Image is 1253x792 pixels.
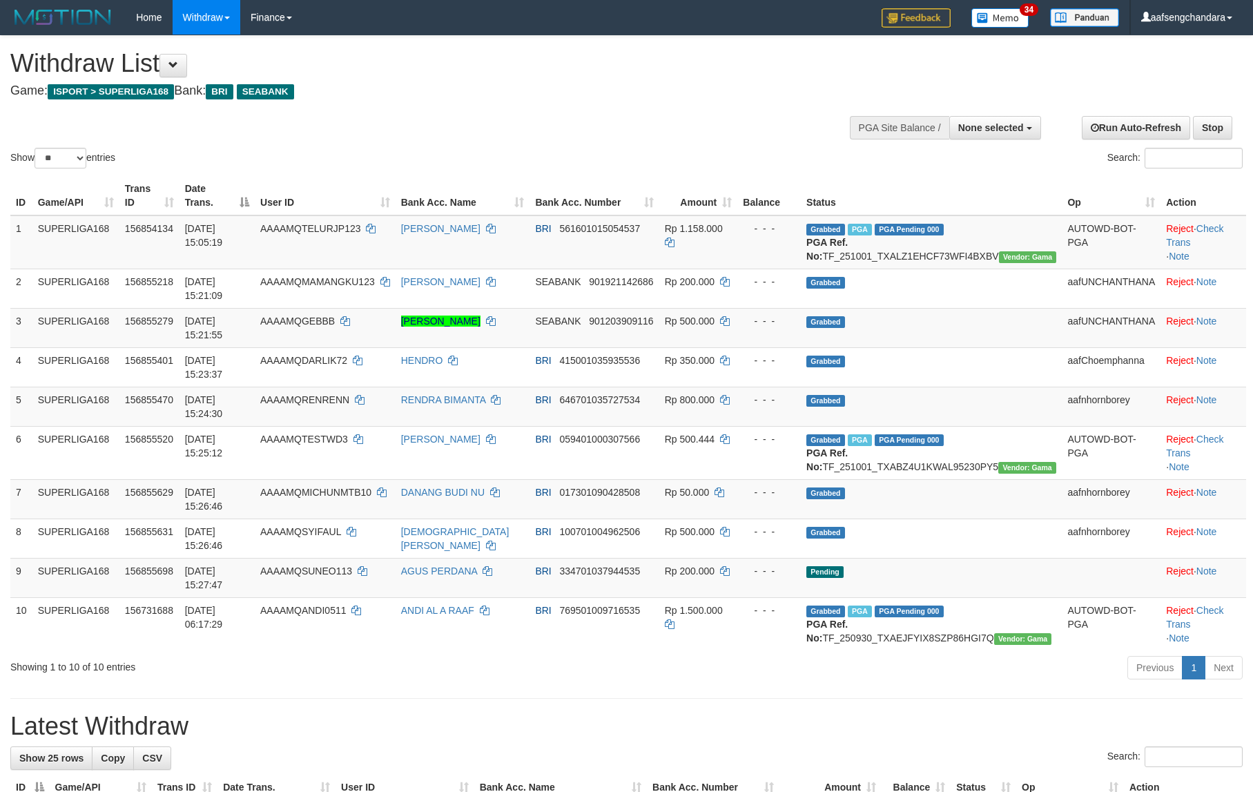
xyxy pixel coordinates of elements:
td: · [1160,558,1246,597]
a: Reject [1166,276,1194,287]
div: - - - [743,603,795,617]
span: Grabbed [806,527,845,539]
span: Copy 646701035727534 to clipboard [559,394,640,405]
a: [PERSON_NAME] [401,316,480,327]
div: - - - [743,354,795,367]
span: 156855401 [125,355,173,366]
span: [DATE] 15:23:37 [185,355,223,380]
th: User ID: activate to sort column ascending [255,176,396,215]
a: Copy [92,746,134,770]
td: 6 [10,426,32,479]
img: Feedback.jpg [882,8,951,28]
th: Date Trans.: activate to sort column descending [179,176,255,215]
span: Rp 200.000 [665,566,715,577]
span: BRI [535,434,551,445]
span: SEABANK [535,276,581,287]
select: Showentries [35,148,86,168]
span: AAAAMQMAMANGKU123 [260,276,375,287]
td: 4 [10,347,32,387]
span: AAAAMQDARLIK72 [260,355,347,366]
td: · [1160,269,1246,308]
a: Reject [1166,394,1194,405]
span: AAAAMQSUNEO113 [260,566,352,577]
td: SUPERLIGA168 [32,308,119,347]
span: 34 [1020,3,1038,16]
span: Marked by aafmaleo [848,434,872,446]
span: Copy 769501009716535 to clipboard [559,605,640,616]
span: Copy 100701004962506 to clipboard [559,526,640,537]
b: PGA Ref. No: [806,619,848,644]
span: BRI [535,487,551,498]
span: [DATE] 15:05:19 [185,223,223,248]
span: Rp 500.000 [665,526,715,537]
a: [PERSON_NAME] [401,434,480,445]
a: Previous [1127,656,1183,679]
span: PGA Pending [875,606,944,617]
div: - - - [743,314,795,328]
a: CSV [133,746,171,770]
span: 156855279 [125,316,173,327]
span: Grabbed [806,356,845,367]
a: Reject [1166,487,1194,498]
span: Copy 561601015054537 to clipboard [559,223,640,234]
span: Vendor URL: https://trx31.1velocity.biz [994,633,1052,645]
a: Check Trans [1166,434,1223,458]
span: 156854134 [125,223,173,234]
a: AGUS PERDANA [401,566,477,577]
span: Grabbed [806,224,845,235]
a: Note [1196,566,1217,577]
span: Vendor URL: https://trx31.1velocity.biz [998,462,1056,474]
span: [DATE] 15:27:47 [185,566,223,590]
span: Rp 800.000 [665,394,715,405]
th: Op: activate to sort column ascending [1062,176,1160,215]
span: ISPORT > SUPERLIGA168 [48,84,174,99]
span: AAAAMQTELURJP123 [260,223,361,234]
span: Grabbed [806,487,845,499]
b: PGA Ref. No: [806,237,848,262]
td: aafUNCHANTHANA [1062,308,1160,347]
span: BRI [535,223,551,234]
span: Rp 50.000 [665,487,710,498]
th: Balance [737,176,801,215]
td: · [1160,347,1246,387]
td: · [1160,308,1246,347]
span: Rp 350.000 [665,355,715,366]
img: MOTION_logo.png [10,7,115,28]
td: · · [1160,215,1246,269]
a: Note [1196,394,1217,405]
input: Search: [1145,746,1243,767]
h1: Withdraw List [10,50,822,77]
td: · · [1160,426,1246,479]
span: PGA Pending [875,224,944,235]
span: None selected [958,122,1024,133]
span: BRI [535,526,551,537]
th: Bank Acc. Number: activate to sort column ascending [530,176,659,215]
span: BRI [535,394,551,405]
a: Reject [1166,605,1194,616]
td: 7 [10,479,32,519]
th: Status [801,176,1062,215]
a: Note [1169,251,1189,262]
a: Reject [1166,223,1194,234]
span: Copy 415001035935536 to clipboard [559,355,640,366]
span: BRI [206,84,233,99]
a: Note [1196,526,1217,537]
td: SUPERLIGA168 [32,347,119,387]
td: · [1160,519,1246,558]
a: DANANG BUDI NU [401,487,485,498]
a: Note [1196,316,1217,327]
label: Search: [1107,148,1243,168]
img: panduan.png [1050,8,1119,27]
span: AAAAMQGEBBB [260,316,335,327]
span: [DATE] 15:25:12 [185,434,223,458]
a: Note [1169,632,1189,644]
td: AUTOWD-BOT-PGA [1062,215,1160,269]
td: aafUNCHANTHANA [1062,269,1160,308]
label: Search: [1107,746,1243,767]
a: Reject [1166,566,1194,577]
label: Show entries [10,148,115,168]
span: CSV [142,753,162,764]
th: Trans ID: activate to sort column ascending [119,176,179,215]
a: HENDRO [401,355,443,366]
span: Grabbed [806,277,845,289]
